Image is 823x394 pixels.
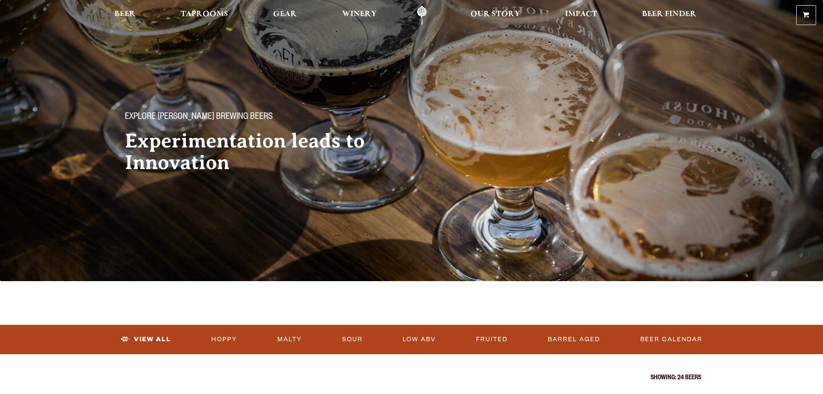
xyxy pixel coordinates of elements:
[114,11,136,18] span: Beer
[125,130,394,173] h2: Experimentation leads to Innovation
[125,112,273,123] span: Explore [PERSON_NAME] Brewing Beers
[267,6,302,25] a: Gear
[175,6,234,25] a: Taprooms
[181,11,228,18] span: Taprooms
[636,6,702,25] a: Beer Finder
[122,375,701,382] p: Showing: 24 Beers
[470,11,520,18] span: Our Story
[544,330,604,349] a: Barrel Aged
[565,11,597,18] span: Impact
[399,330,439,349] a: Low ABV
[117,330,175,349] a: View All
[406,6,438,25] a: Odell Home
[274,330,305,349] a: Malty
[342,11,377,18] span: Winery
[559,6,603,25] a: Impact
[637,330,706,349] a: Beer Calendar
[473,330,511,349] a: Fruited
[339,330,366,349] a: Sour
[273,11,297,18] span: Gear
[465,6,526,25] a: Our Story
[642,11,696,18] span: Beer Finder
[208,330,241,349] a: Hoppy
[109,6,141,25] a: Beer
[337,6,382,25] a: Winery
